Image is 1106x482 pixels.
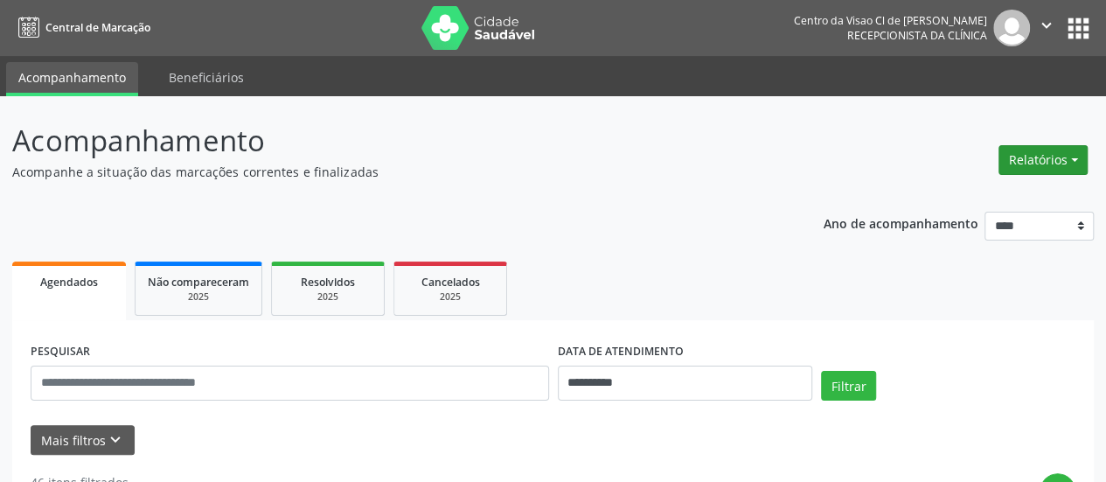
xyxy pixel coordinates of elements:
[847,28,987,43] span: Recepcionista da clínica
[284,290,372,304] div: 2025
[407,290,494,304] div: 2025
[31,339,90,366] label: PESQUISAR
[993,10,1030,46] img: img
[301,275,355,290] span: Resolvidos
[821,371,876,401] button: Filtrar
[148,275,249,290] span: Não compareceram
[421,275,480,290] span: Cancelados
[40,275,98,290] span: Agendados
[31,425,135,456] button: Mais filtroskeyboard_arrow_down
[12,13,150,42] a: Central de Marcação
[12,119,769,163] p: Acompanhamento
[794,13,987,28] div: Centro da Visao Cl de [PERSON_NAME]
[824,212,978,234] p: Ano de acompanhamento
[1063,13,1094,44] button: apps
[148,290,249,304] div: 2025
[157,62,256,93] a: Beneficiários
[558,339,684,366] label: DATA DE ATENDIMENTO
[1037,16,1056,35] i: 
[106,430,125,450] i: keyboard_arrow_down
[998,145,1088,175] button: Relatórios
[6,62,138,96] a: Acompanhamento
[45,20,150,35] span: Central de Marcação
[1030,10,1063,46] button: 
[12,163,769,181] p: Acompanhe a situação das marcações correntes e finalizadas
